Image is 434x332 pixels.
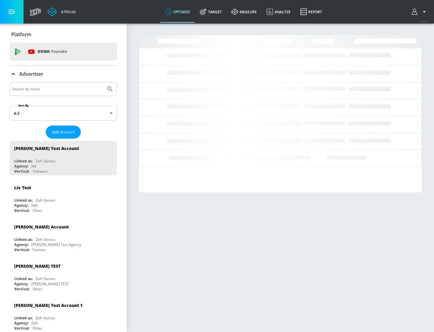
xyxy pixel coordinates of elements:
[31,281,69,286] div: [PERSON_NAME] TEST
[14,198,33,203] div: Linked as:
[10,141,117,175] div: [PERSON_NAME] Test AccountLinked as:Zefr DemosAgency:NAVertical:Software
[17,104,30,107] label: Sort By
[14,145,79,151] div: [PERSON_NAME] Test Account
[11,31,31,38] p: Platform
[10,180,117,215] div: Liv TestLinked as:Zefr DemosAgency:N/AVertical:Other
[10,259,117,293] div: [PERSON_NAME] TESTLinked as:Zefr DemosAgency:[PERSON_NAME] TESTVertical:Other
[14,208,30,213] div: Vertical:
[46,126,81,139] button: Add Account
[420,20,428,23] span: v 4.22.2
[36,198,55,203] div: Zefr Demos
[31,321,38,326] div: Zefr
[14,263,61,269] div: [PERSON_NAME] TEST
[10,26,117,43] div: Platform
[14,185,31,190] div: Liv Test
[14,326,30,331] div: Vertical:
[48,7,76,16] a: Atrium
[33,247,46,252] div: Fashion
[227,1,262,23] a: measure
[10,65,117,82] div: Advertiser
[58,9,76,14] div: Atrium
[14,276,33,281] div: Linked as:
[33,169,48,174] div: Software
[10,43,117,61] div: DV360: Youtube
[36,158,55,164] div: Zefr Demos
[36,237,55,242] div: Zefr Demos
[33,286,42,292] div: Other
[51,48,67,55] p: Youtube
[36,315,55,321] div: Zefr Demos
[19,71,43,77] p: Advertiser
[31,164,36,169] div: NA
[14,315,33,321] div: Linked as:
[14,242,28,247] div: Agency:
[31,203,38,208] div: N/A
[14,281,28,286] div: Agency:
[52,129,75,136] span: Add Account
[14,247,30,252] div: Vertical:
[33,326,42,331] div: Other
[14,164,28,169] div: Agency:
[31,242,81,247] div: [PERSON_NAME] Test Agency
[36,276,55,281] div: Zefr Demos
[14,286,30,292] div: Vertical:
[14,321,28,326] div: Agency:
[160,1,195,23] a: optimize
[195,1,227,23] a: Target
[33,208,42,213] div: Other
[14,224,69,230] div: [PERSON_NAME] Account
[38,48,67,55] p: DV360:
[10,219,117,254] div: [PERSON_NAME] AccountLinked as:Zefr DemosAgency:[PERSON_NAME] Test AgencyVertical:Fashion
[262,1,295,23] a: Analyze
[10,106,117,121] div: A-Z
[14,203,28,208] div: Agency:
[12,85,103,93] input: Search by name
[14,302,83,308] div: [PERSON_NAME] Test Account 1
[295,1,327,23] a: Report
[14,169,30,174] div: Vertical:
[14,237,33,242] div: Linked as:
[14,158,33,164] div: Linked as:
